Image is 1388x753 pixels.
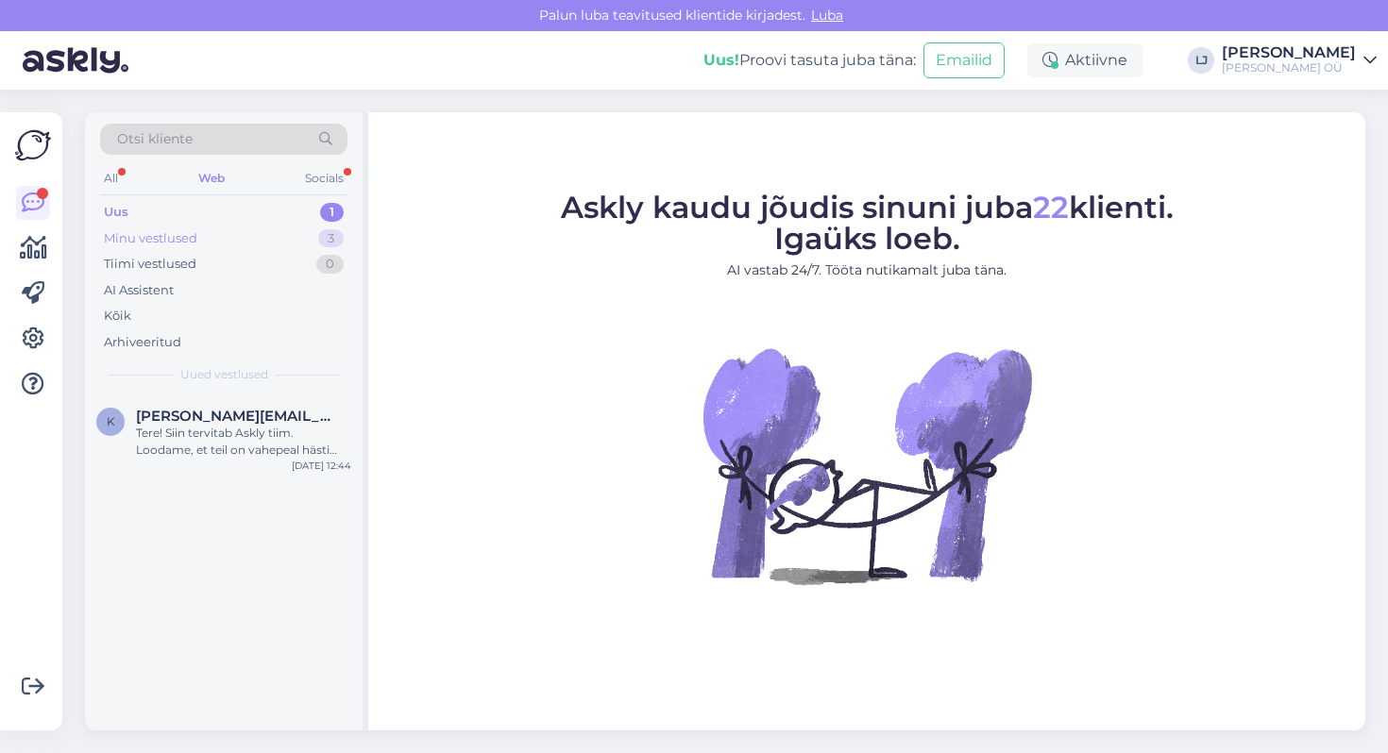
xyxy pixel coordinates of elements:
[1222,45,1377,75] a: [PERSON_NAME][PERSON_NAME] OÜ
[195,166,229,191] div: Web
[15,127,51,163] img: Askly Logo
[805,7,849,24] span: Luba
[318,229,344,248] div: 3
[104,333,181,352] div: Arhiveeritud
[316,255,344,274] div: 0
[703,51,739,69] b: Uus!
[180,366,268,383] span: Uued vestlused
[292,459,351,473] div: [DATE] 12:44
[104,203,128,222] div: Uus
[104,255,196,274] div: Tiimi vestlused
[100,166,122,191] div: All
[923,42,1005,78] button: Emailid
[561,260,1174,280] p: AI vastab 24/7. Tööta nutikamalt juba täna.
[561,189,1174,257] span: Askly kaudu jõudis sinuni juba klienti. Igaüks loeb.
[703,49,916,72] div: Proovi tasuta juba täna:
[107,414,115,428] span: k
[136,425,351,459] div: Tere! Siin tervitab Askly tiim. Loodame, et teil on vahepeal hästi läinud. Võtame ühendust, sest ...
[697,295,1037,635] img: No Chat active
[1222,45,1356,60] div: [PERSON_NAME]
[301,166,347,191] div: Socials
[1188,47,1214,74] div: LJ
[117,129,193,149] span: Otsi kliente
[1222,60,1356,75] div: [PERSON_NAME] OÜ
[104,229,197,248] div: Minu vestlused
[1033,189,1069,226] span: 22
[136,408,332,425] span: katre@askly.me
[104,281,174,300] div: AI Assistent
[320,203,344,222] div: 1
[1027,43,1143,77] div: Aktiivne
[104,307,131,326] div: Kõik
